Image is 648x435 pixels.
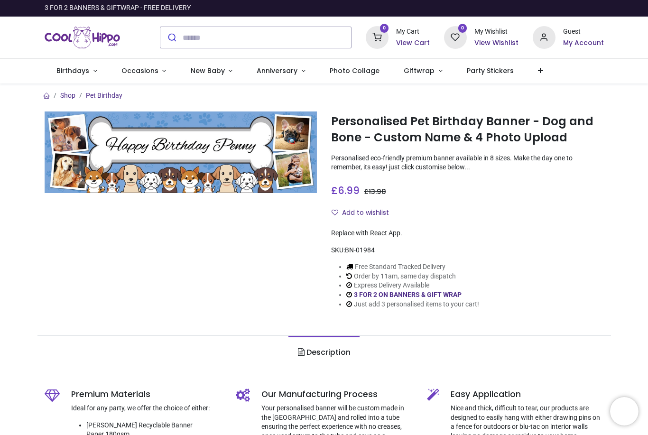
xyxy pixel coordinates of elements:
[331,184,360,197] span: £
[331,246,604,255] div: SKU:
[346,281,479,290] li: Express Delivery Available
[364,187,386,196] span: £
[71,389,222,400] h5: Premium Materials
[563,27,604,37] div: Guest
[458,24,467,33] sup: 0
[45,24,120,51] a: Logo of Cool Hippo
[261,389,413,400] h5: Our Manufacturing Process
[245,59,318,83] a: Anniversary
[160,27,183,48] button: Submit
[451,389,604,400] h5: Easy Application
[330,66,380,75] span: Photo Collage
[563,38,604,48] a: My Account
[444,33,467,41] a: 0
[380,24,389,33] sup: 0
[332,209,338,216] i: Add to wishlist
[345,246,375,254] span: BN-01984
[405,3,604,13] iframe: Customer reviews powered by Trustpilot
[474,27,518,37] div: My Wishlist
[404,66,435,75] span: Giftwrap
[288,336,359,369] a: Description
[346,300,479,309] li: Just add 3 personalised items to your cart!
[56,66,89,75] span: Birthdays
[346,272,479,281] li: Order by 11am, same day dispatch
[331,229,604,238] div: Replace with React App.
[191,66,225,75] span: New Baby
[45,111,317,193] img: Personalised Pet Birthday Banner - Dog and Bone - Custom Name & 4 Photo Upload
[257,66,297,75] span: Anniversary
[392,59,455,83] a: Giftwrap
[71,404,222,413] p: Ideal for any party, we offer the choice of either:
[331,113,604,146] h1: Personalised Pet Birthday Banner - Dog and Bone - Custom Name & 4 Photo Upload
[396,38,430,48] a: View Cart
[396,27,430,37] div: My Cart
[338,184,360,197] span: 6.99
[354,291,462,298] a: 3 FOR 2 ON BANNERS & GIFT WRAP
[610,397,639,426] iframe: Brevo live chat
[467,66,514,75] span: Party Stickers
[45,59,110,83] a: Birthdays
[369,187,386,196] span: 13.98
[331,154,604,172] p: Personalised eco-friendly premium banner available in 8 sizes. Make the day one to remember, its ...
[45,24,120,51] img: Cool Hippo
[109,59,178,83] a: Occasions
[366,33,389,41] a: 0
[86,92,122,99] a: Pet Birthday
[346,262,479,272] li: Free Standard Tracked Delivery
[178,59,245,83] a: New Baby
[331,205,397,221] button: Add to wishlistAdd to wishlist
[121,66,158,75] span: Occasions
[60,92,75,99] a: Shop
[45,3,191,13] div: 3 FOR 2 BANNERS & GIFTWRAP - FREE DELIVERY
[474,38,518,48] a: View Wishlist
